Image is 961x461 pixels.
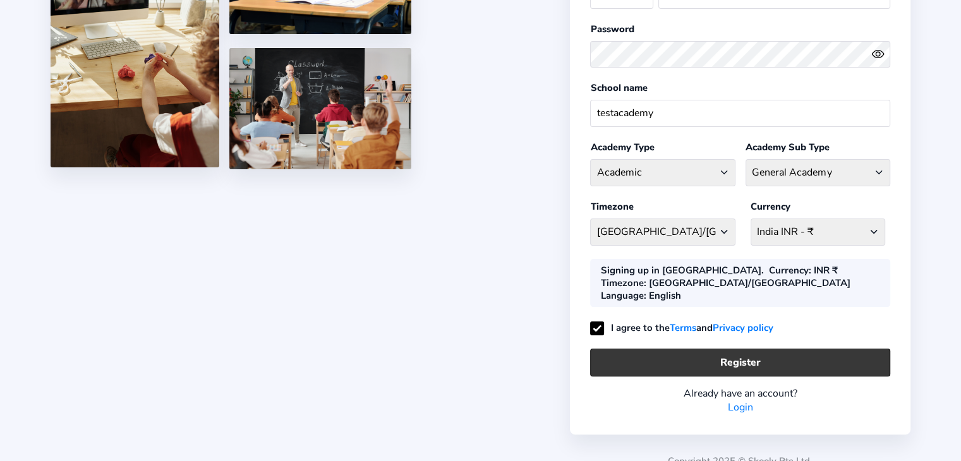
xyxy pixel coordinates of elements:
label: Currency [751,200,790,213]
label: Password [590,23,634,35]
b: Timezone [600,277,643,289]
label: I agree to the and [590,321,773,334]
img: 5.png [229,48,411,169]
a: Login [728,400,753,414]
button: Register [590,349,890,376]
div: : INR ₹ [768,264,837,277]
label: Academy Sub Type [746,141,830,153]
b: Language [600,289,643,302]
a: Privacy policy [712,320,773,336]
div: Signing up in [GEOGRAPHIC_DATA]. [600,264,763,277]
div: : English [600,289,680,302]
a: Terms [669,320,696,336]
div: Already have an account? [590,386,890,400]
button: eye outlineeye off outline [871,47,890,61]
ion-icon: eye outline [871,47,885,61]
label: Academy Type [590,141,654,153]
input: School name [590,100,890,127]
label: Timezone [590,200,633,213]
div: : [GEOGRAPHIC_DATA]/[GEOGRAPHIC_DATA] [600,277,850,289]
b: Currency [768,264,808,277]
label: School name [590,81,647,94]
